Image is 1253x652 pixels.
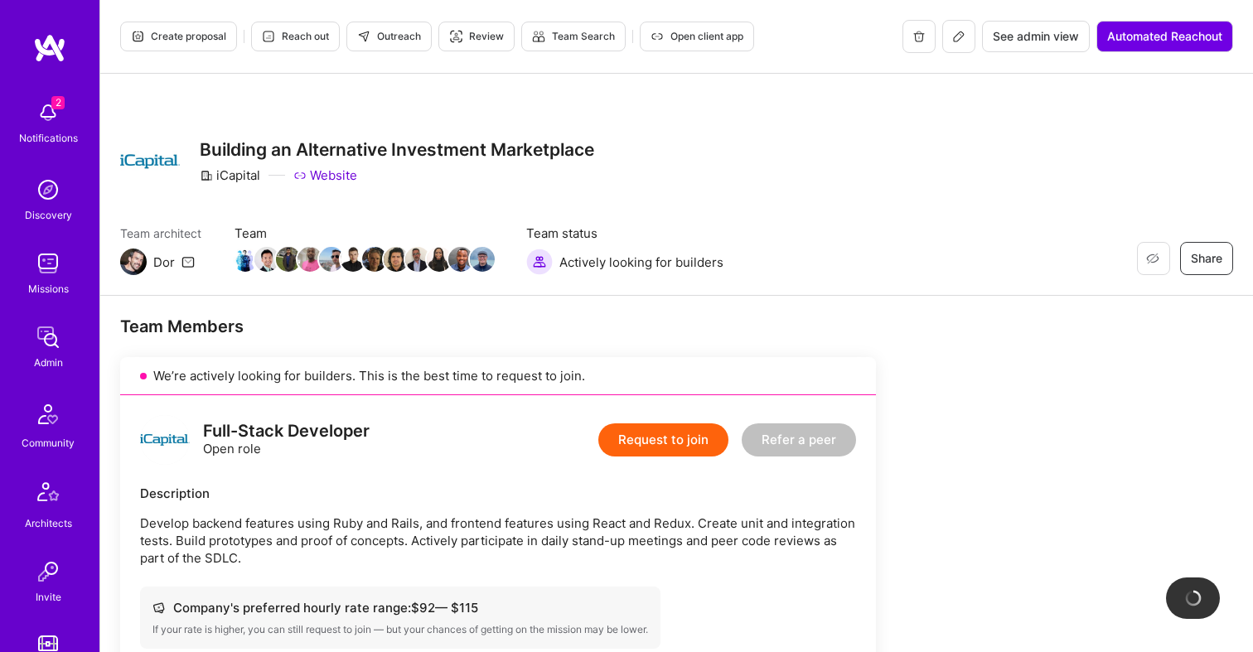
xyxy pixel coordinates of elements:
span: Team [235,225,493,242]
img: Team Member Avatar [276,247,301,272]
img: discovery [31,173,65,206]
img: logo [140,415,190,465]
img: logo [33,33,66,63]
span: 2 [51,96,65,109]
i: icon EyeClosed [1146,252,1159,265]
div: Missions [28,280,69,297]
img: Actively looking for builders [526,249,553,275]
a: Team Member Avatar [364,245,385,273]
div: Full-Stack Developer [203,423,370,440]
a: Team Member Avatar [407,245,428,273]
a: Team Member Avatar [235,245,256,273]
img: Community [28,394,68,434]
img: Team Member Avatar [319,247,344,272]
a: Team Member Avatar [428,245,450,273]
a: Website [293,167,357,184]
img: admin teamwork [31,321,65,354]
img: loading [1182,587,1203,609]
img: Team Member Avatar [405,247,430,272]
i: icon Mail [181,255,195,268]
img: tokens [38,635,58,651]
div: Admin [34,354,63,371]
img: teamwork [31,247,65,280]
a: Team Member Avatar [299,245,321,273]
div: We’re actively looking for builders. This is the best time to request to join. [120,357,876,395]
span: Share [1191,250,1222,267]
img: Team Member Avatar [470,247,495,272]
button: Open client app [640,22,754,51]
div: Invite [36,588,61,606]
span: Outreach [357,29,421,44]
img: Architects [28,475,68,514]
img: Team Member Avatar [341,247,365,272]
a: Team Member Avatar [321,245,342,273]
p: Develop backend features using Ruby and Rails, and frontend features using React and Redux. Creat... [140,514,856,567]
img: Invite [31,555,65,588]
div: Company's preferred hourly rate range: $ 92 — $ 115 [152,599,648,616]
span: Open client app [651,29,743,44]
button: Share [1180,242,1233,275]
a: Team Member Avatar [256,245,278,273]
span: Review [449,29,504,44]
button: Refer a peer [742,423,856,456]
img: Team Member Avatar [298,247,322,272]
img: Team Member Avatar [448,247,473,272]
div: Architects [25,514,72,532]
button: Create proposal [120,22,237,51]
button: Request to join [598,423,728,456]
span: Automated Reachout [1107,28,1222,45]
a: Team Member Avatar [385,245,407,273]
i: icon Proposal [131,30,144,43]
a: Team Member Avatar [450,245,472,273]
div: Team Members [120,316,876,337]
i: icon CompanyGray [200,169,213,182]
button: Automated Reachout [1096,21,1233,52]
h3: Building an Alternative Investment Marketplace [200,139,594,160]
span: Team status [526,225,723,242]
span: Reach out [262,29,329,44]
button: Reach out [251,22,340,51]
img: Team Member Avatar [427,247,452,272]
div: iCapital [200,167,260,184]
img: Company Logo [120,132,180,191]
div: Community [22,434,75,452]
i: icon Cash [152,601,165,614]
a: Team Member Avatar [342,245,364,273]
button: Team Search [521,22,626,51]
div: If your rate is higher, you can still request to join — but your chances of getting on the missio... [152,623,648,636]
span: Create proposal [131,29,226,44]
span: Team Search [532,29,615,44]
div: Dor [153,254,175,271]
button: See admin view [982,21,1090,52]
img: Team Member Avatar [233,247,258,272]
span: See admin view [993,28,1079,45]
button: Review [438,22,515,51]
img: Team Member Avatar [384,247,409,272]
a: Team Member Avatar [472,245,493,273]
img: Team Architect [120,249,147,275]
div: Notifications [19,129,78,147]
a: Team Member Avatar [278,245,299,273]
div: Discovery [25,206,72,224]
div: Description [140,485,856,502]
span: Team architect [120,225,201,242]
div: Open role [203,423,370,457]
i: icon Targeter [449,30,462,43]
span: Actively looking for builders [559,254,723,271]
button: Outreach [346,22,432,51]
img: Team Member Avatar [254,247,279,272]
img: bell [31,96,65,129]
img: Team Member Avatar [362,247,387,272]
